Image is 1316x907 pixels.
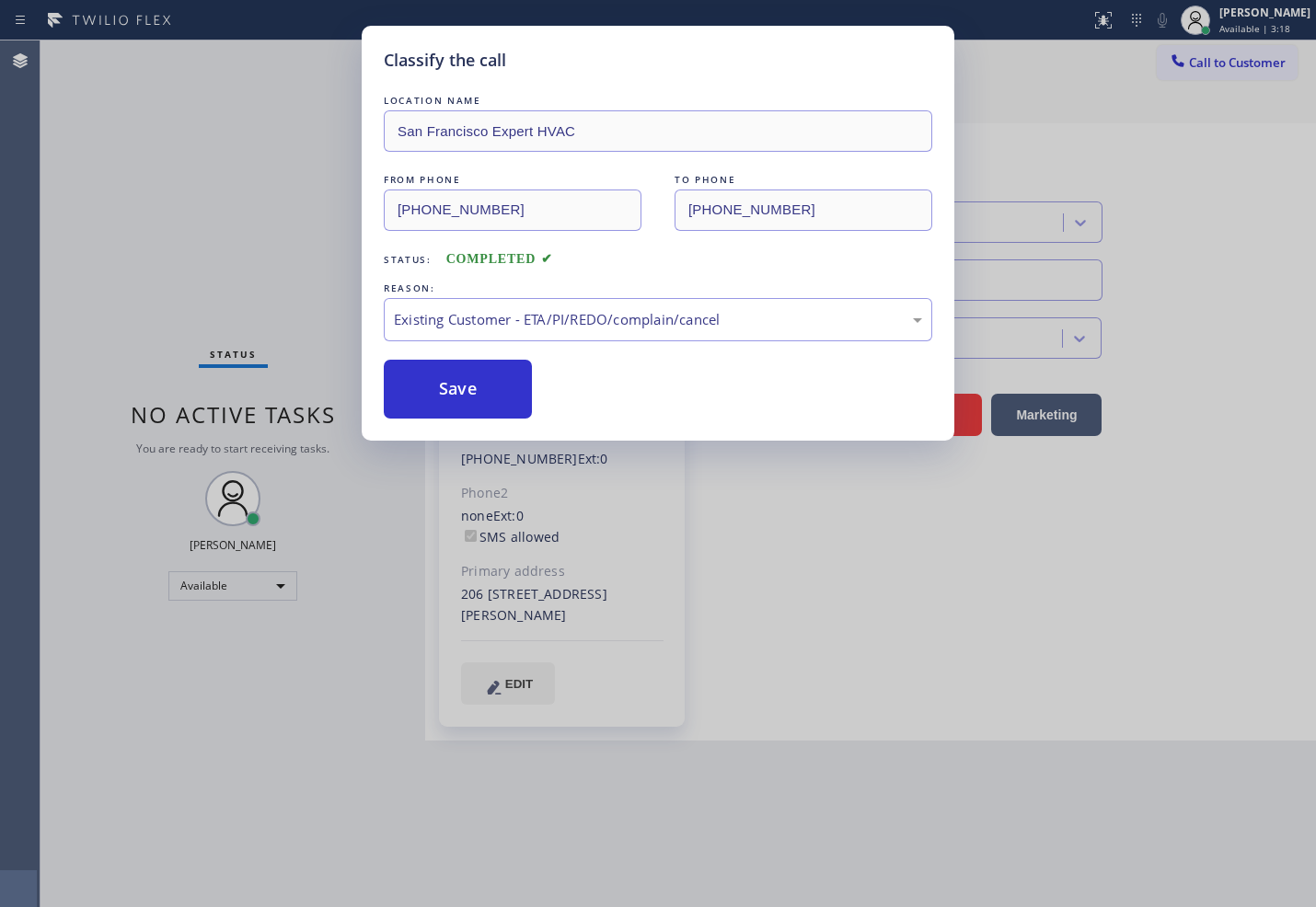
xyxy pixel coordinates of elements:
button: Save [384,360,532,419]
div: Existing Customer - ETA/PI/REDO/complain/cancel [394,309,922,330]
span: Status: [384,253,432,266]
div: TO PHONE [675,170,932,189]
span: COMPLETED [446,252,553,266]
input: To phone [675,189,932,231]
div: REASON: [384,279,932,298]
div: FROM PHONE [384,170,641,189]
input: From phone [384,189,641,231]
h5: Classify the call [384,48,506,73]
div: LOCATION NAME [384,91,932,110]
